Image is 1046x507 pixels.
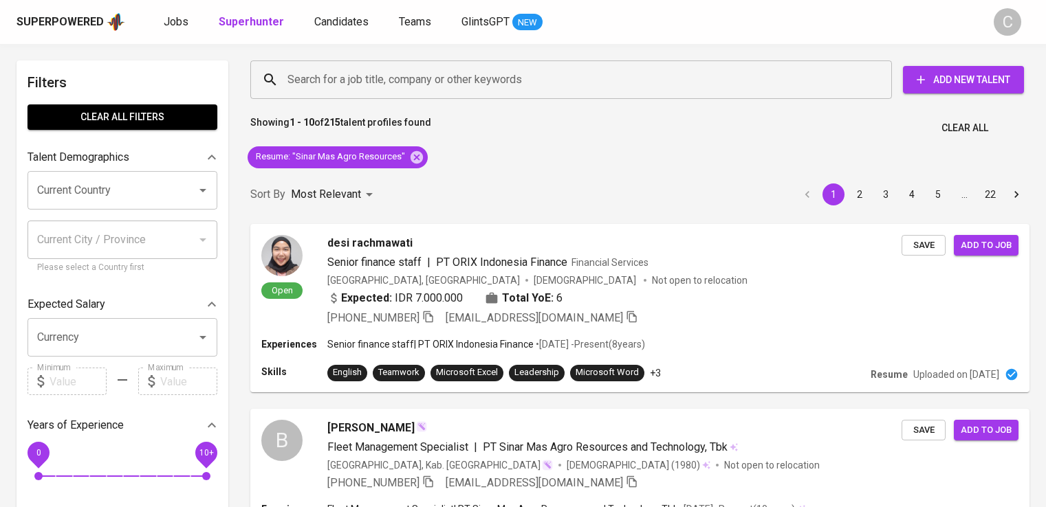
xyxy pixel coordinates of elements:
span: | [427,254,431,271]
span: Clear All [941,120,988,137]
span: Teams [399,15,431,28]
button: page 1 [822,183,845,205]
button: Open [193,181,213,200]
div: C [994,8,1021,36]
p: Please select a Country first [37,261,208,275]
div: IDR 7.000.000 [327,290,463,306]
button: Open [193,328,213,347]
button: Go to page 22 [979,183,1001,205]
b: 1 - 10 [290,117,314,128]
span: | [474,439,477,455]
p: Expected Salary [28,296,105,313]
b: Total YoE: [502,290,554,306]
img: magic_wand.svg [416,421,427,432]
span: Resume : "Sinar Mas Agro Resources" [248,150,413,164]
b: Expected: [341,290,392,306]
p: Talent Demographics [28,149,129,166]
input: Value [50,368,107,395]
div: Teamwork [378,366,420,379]
div: Expected Salary [28,291,217,318]
span: Save [908,238,939,253]
div: Leadership [514,366,559,379]
span: Fleet Management Specialist [327,440,468,453]
div: English [333,366,362,379]
div: Talent Demographics [28,144,217,171]
span: Open [266,284,298,296]
span: NEW [512,16,543,30]
p: Showing of talent profiles found [250,115,431,141]
h6: Filters [28,71,217,93]
span: [EMAIL_ADDRESS][DOMAIN_NAME] [446,476,623,489]
button: Clear All filters [28,104,217,130]
div: Resume: "Sinar Mas Agro Resources" [248,146,428,168]
button: Go to page 5 [927,183,949,205]
span: Candidates [314,15,369,28]
span: Save [908,422,939,438]
a: Opendesi rachmawatiSenior finance staff|PT ORIX Indonesia FinanceFinancial Services[GEOGRAPHIC_DA... [250,224,1029,392]
button: Go to next page [1005,183,1027,205]
button: Clear All [936,115,994,141]
span: 0 [36,448,41,458]
span: Senior finance staff [327,256,422,269]
span: Add to job [961,238,1012,253]
span: 6 [556,290,563,306]
span: [DEMOGRAPHIC_DATA] [567,458,671,472]
button: Add New Talent [903,66,1024,93]
img: magic_wand.svg [542,460,553,471]
a: Jobs [164,14,191,31]
div: Years of Experience [28,412,217,439]
a: Superhunter [219,14,287,31]
a: Candidates [314,14,371,31]
p: Resume [871,368,908,381]
div: Microsoft Excel [436,366,498,379]
button: Add to job [954,420,1018,441]
span: Jobs [164,15,188,28]
span: 10+ [199,448,213,458]
img: eb9ed944fbe61708038a990846b998f1.jpg [261,235,303,276]
p: Not open to relocation [652,273,748,287]
nav: pagination navigation [794,183,1029,205]
p: Experiences [261,337,327,351]
p: Sort By [250,186,285,203]
span: PT ORIX Indonesia Finance [436,256,567,269]
p: Uploaded on [DATE] [913,368,999,381]
button: Go to page 2 [849,183,871,205]
span: [DEMOGRAPHIC_DATA] [534,273,638,287]
a: Teams [399,14,434,31]
p: Most Relevant [291,186,361,203]
button: Go to page 4 [901,183,923,205]
div: Microsoft Word [576,366,639,379]
span: desi rachmawati [327,235,413,251]
div: Most Relevant [291,182,378,207]
span: Add to job [961,422,1012,438]
span: [PHONE_NUMBER] [327,476,420,489]
img: app logo [107,12,125,32]
span: Clear All filters [39,109,206,126]
a: GlintsGPT NEW [461,14,543,31]
span: [PERSON_NAME] [327,420,415,436]
span: GlintsGPT [461,15,510,28]
div: [GEOGRAPHIC_DATA], Kab. [GEOGRAPHIC_DATA] [327,458,553,472]
p: Not open to relocation [724,458,820,472]
a: Superpoweredapp logo [17,12,125,32]
div: Superpowered [17,14,104,30]
div: (1980) [567,458,710,472]
div: B [261,420,303,461]
button: Go to page 3 [875,183,897,205]
button: Save [902,235,946,256]
div: [GEOGRAPHIC_DATA], [GEOGRAPHIC_DATA] [327,273,520,287]
p: Senior finance staff | PT ORIX Indonesia Finance [327,337,534,351]
span: Add New Talent [914,71,1013,89]
button: Save [902,420,946,441]
input: Value [160,368,217,395]
span: PT Sinar Mas Agro Resources and Technology, Tbk [483,440,728,453]
p: Skills [261,365,327,379]
p: +3 [650,366,661,380]
div: … [953,188,975,201]
b: 215 [324,117,340,128]
span: Financial Services [571,257,649,268]
span: [EMAIL_ADDRESS][DOMAIN_NAME] [446,311,623,324]
b: Superhunter [219,15,284,28]
p: Years of Experience [28,417,124,433]
button: Add to job [954,235,1018,256]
